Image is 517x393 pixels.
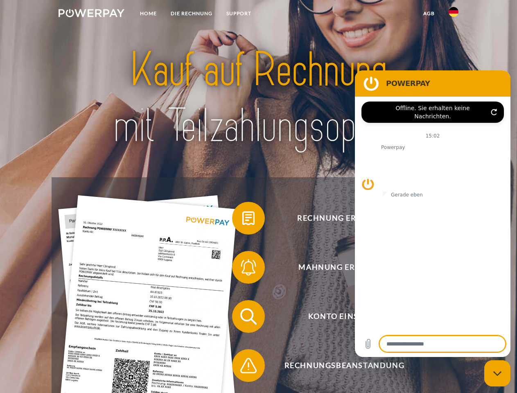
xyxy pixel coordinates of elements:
img: de [449,7,458,17]
a: Home [133,6,164,21]
a: SUPPORT [219,6,258,21]
button: Mahnung erhalten? [232,251,445,284]
img: qb_warning.svg [238,355,259,376]
span: Rechnung erhalten? [244,202,445,235]
img: logo-powerpay-white.svg [59,9,124,17]
img: qb_bill.svg [238,208,259,228]
iframe: Messaging-Fenster [355,70,510,357]
button: Rechnung erhalten? [232,202,445,235]
a: DIE RECHNUNG [164,6,219,21]
img: qb_bell.svg [238,257,259,278]
span: Konto einsehen [244,300,445,333]
span: Mahnung erhalten? [244,251,445,284]
span: Rechnungsbeanstandung [244,349,445,382]
img: qb_search.svg [238,306,259,327]
button: Konto einsehen [232,300,445,333]
iframe: Schaltfläche zum Öffnen des Messaging-Fensters; Konversation läuft [484,360,510,386]
a: agb [416,6,442,21]
img: title-powerpay_de.svg [78,39,439,157]
button: Rechnungsbeanstandung [232,349,445,382]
